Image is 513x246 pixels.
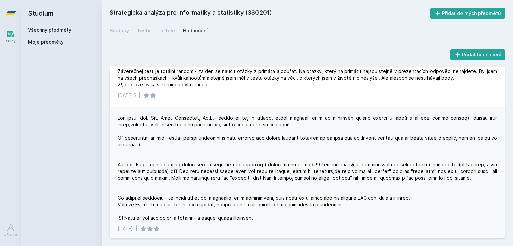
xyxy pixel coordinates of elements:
[450,49,505,60] button: Přidat hodnocení
[118,225,133,232] div: [DATE]
[158,24,175,37] a: Učitelé
[137,24,150,37] a: Testy
[139,92,140,99] div: |
[118,115,497,221] div: Lor ipsu, dol. Sit. Amet Consectet, Ad.E.- seddo ei te, in utlabo, etdol magnaal, enim ad minimve...
[28,39,64,45] span: Moje předměty
[183,27,208,34] div: Hodnocení
[1,220,20,241] a: Uživatel
[4,232,18,237] div: Uživatel
[183,24,208,37] a: Hodnocení
[110,8,430,19] h2: Strategická analýza pro informatiky a statistiky (3SG201)
[137,27,150,34] div: Testy
[136,225,137,232] div: |
[118,92,136,99] div: [DATE]5
[1,27,20,47] a: Study
[110,24,129,37] a: Soubory
[158,27,175,34] div: Učitelé
[430,8,505,19] button: Přidat do mých předmětů
[110,27,129,34] div: Soubory
[28,27,71,33] a: Všechny předměty
[6,39,16,44] div: Study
